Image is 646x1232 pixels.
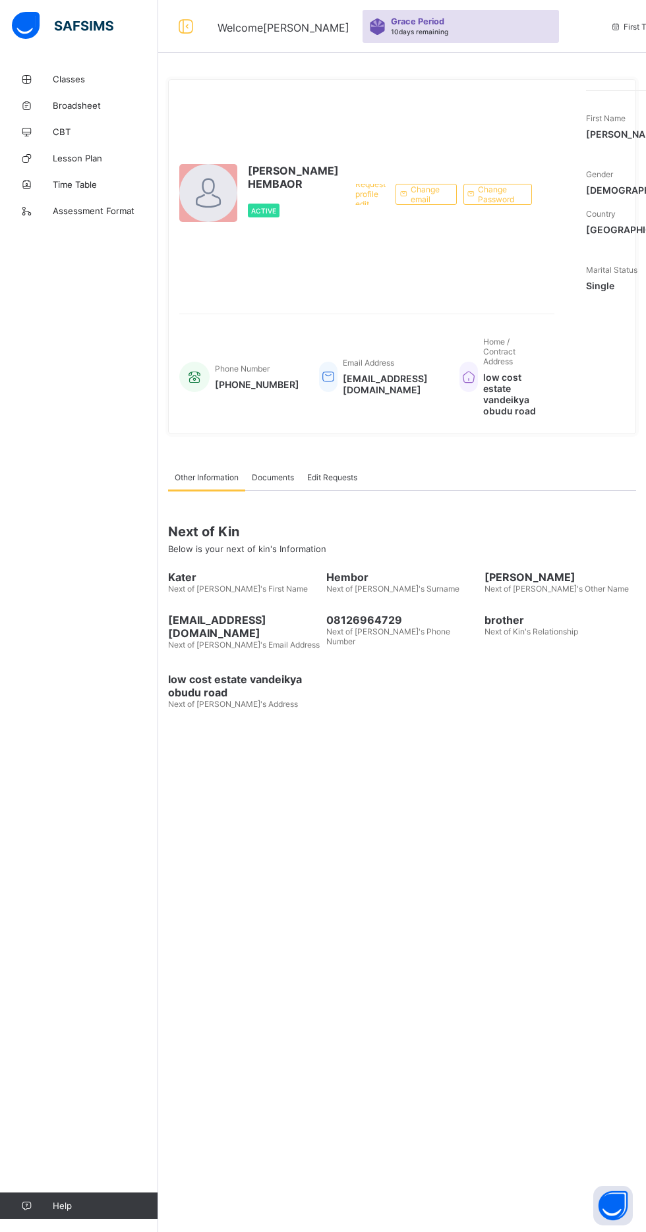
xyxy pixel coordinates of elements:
[251,207,276,215] span: Active
[53,74,158,84] span: Classes
[478,184,521,204] span: Change Password
[326,584,459,594] span: Next of [PERSON_NAME]'s Surname
[168,524,636,540] span: Next of Kin
[343,373,440,395] span: [EMAIL_ADDRESS][DOMAIN_NAME]
[586,209,616,219] span: Country
[53,126,158,137] span: CBT
[326,571,478,584] span: Hembor
[218,21,349,34] span: Welcome [PERSON_NAME]
[343,358,394,368] span: Email Address
[215,364,270,374] span: Phone Number
[484,627,578,636] span: Next of Kin's Relationship
[307,472,357,482] span: Edit Requests
[411,184,446,204] span: Change email
[168,613,320,640] span: [EMAIL_ADDRESS][DOMAIN_NAME]
[369,18,386,35] img: sticker-purple.71386a28dfed39d6af7621340158ba97.svg
[483,337,515,366] span: Home / Contract Address
[168,571,320,584] span: Kater
[391,28,448,36] span: 10 days remaining
[483,372,541,416] span: low cost estate vandeikya obudu road
[53,100,158,111] span: Broadsheet
[484,584,629,594] span: Next of [PERSON_NAME]'s Other Name
[326,627,450,646] span: Next of [PERSON_NAME]'s Phone Number
[168,640,320,650] span: Next of [PERSON_NAME]'s Email Address
[175,472,239,482] span: Other Information
[248,164,339,190] span: [PERSON_NAME] HEMBAOR
[168,544,326,554] span: Below is your next of kin's Information
[168,673,320,699] span: low cost estate vandeikya obudu road
[586,265,637,275] span: Marital Status
[484,613,636,627] span: brother
[355,179,386,209] span: Request profile edit
[484,571,636,584] span: [PERSON_NAME]
[53,179,158,190] span: Time Table
[168,584,308,594] span: Next of [PERSON_NAME]'s First Name
[12,12,113,40] img: safsims
[53,206,158,216] span: Assessment Format
[53,1200,158,1211] span: Help
[168,699,298,709] span: Next of [PERSON_NAME]'s Address
[252,472,294,482] span: Documents
[391,16,444,26] span: Grace Period
[53,153,158,163] span: Lesson Plan
[215,379,299,390] span: [PHONE_NUMBER]
[593,1186,633,1225] button: Open asap
[586,169,613,179] span: Gender
[586,113,626,123] span: First Name
[326,613,478,627] span: 08126964729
